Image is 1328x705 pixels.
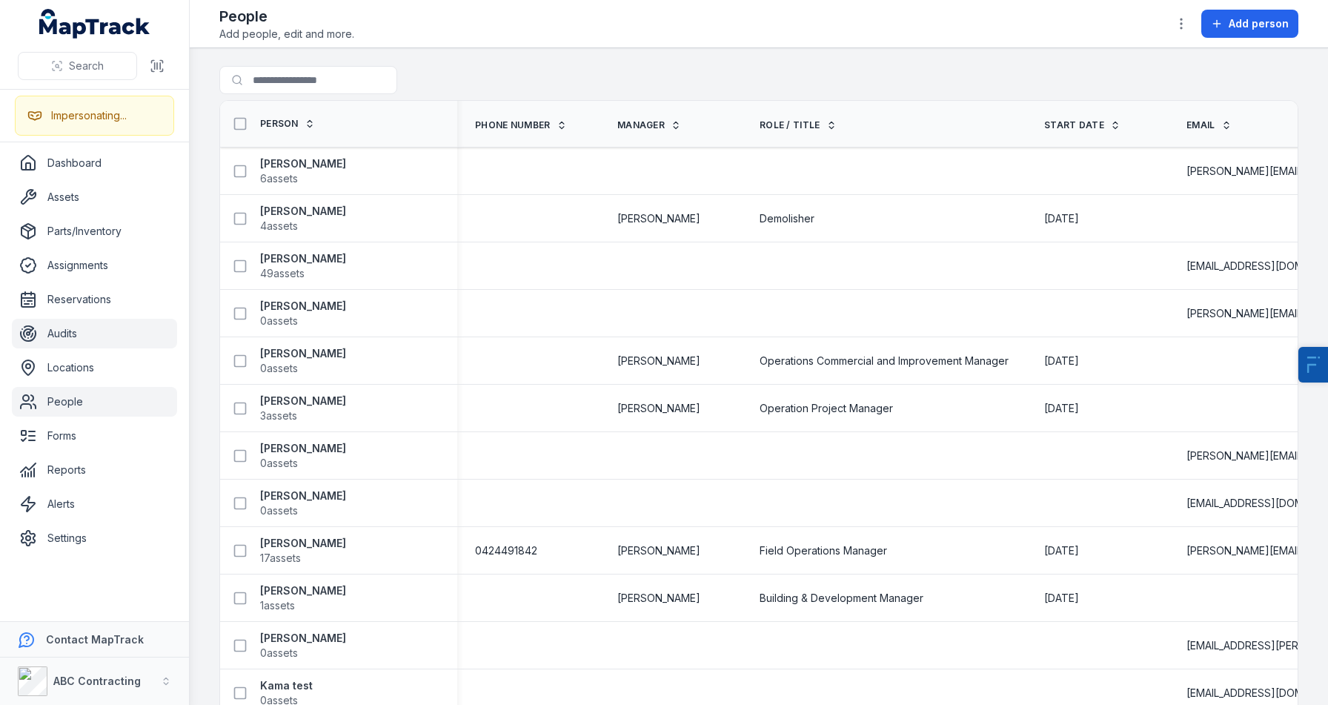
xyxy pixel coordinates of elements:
a: [PERSON_NAME]3assets [260,394,346,423]
time: 17/09/2024, 12:00:00 am [1044,211,1079,226]
span: 0 assets [260,361,298,376]
strong: Kama test [260,678,313,693]
a: Audits [12,319,177,348]
span: Building & Development Manager [760,591,923,606]
time: 12/05/2021, 2:00:00 am [1044,401,1079,416]
a: Parts/Inventory [12,216,177,246]
span: [DATE] [1044,402,1079,414]
span: [PERSON_NAME] [617,354,700,368]
strong: [PERSON_NAME] [260,251,346,266]
strong: [PERSON_NAME] [260,583,346,598]
span: [DATE] [1044,354,1079,367]
span: Operations Commercial and Improvement Manager [760,354,1009,368]
span: 6 assets [260,171,298,186]
a: [PERSON_NAME]0assets [260,631,346,661]
span: 3 assets [260,408,297,423]
strong: [PERSON_NAME] [260,394,346,408]
strong: [PERSON_NAME] [260,156,346,171]
button: Add person [1201,10,1298,38]
span: Person [260,118,299,130]
span: Field Operations Manager [760,543,887,558]
time: 22/05/2022, 2:00:00 am [1044,591,1079,606]
span: [DATE] [1044,592,1079,604]
a: [PERSON_NAME]0assets [260,489,346,518]
a: Reports [12,455,177,485]
span: 0 assets [260,646,298,661]
a: Manager [617,119,681,131]
strong: [PERSON_NAME] [260,441,346,456]
span: [PERSON_NAME] [617,401,700,416]
strong: Contact MapTrack [46,633,144,646]
span: Email [1186,119,1215,131]
a: [PERSON_NAME]0assets [260,346,346,376]
strong: [PERSON_NAME] [260,346,346,361]
span: [DATE] [1044,544,1079,557]
span: 1 assets [260,598,295,613]
a: [PERSON_NAME]0assets [260,441,346,471]
span: Start Date [1044,119,1104,131]
a: Assignments [12,251,177,280]
a: Forms [12,421,177,451]
a: People [12,387,177,417]
span: [PERSON_NAME] [617,211,700,226]
span: Role / Title [760,119,820,131]
span: 0 assets [260,456,298,471]
a: Locations [12,353,177,383]
a: Email [1186,119,1232,131]
a: Alerts [12,489,177,519]
span: 17 assets [260,551,301,566]
strong: [PERSON_NAME] [260,489,346,503]
a: Phone Number [475,119,567,131]
a: Dashboard [12,148,177,178]
strong: [PERSON_NAME] [260,204,346,219]
button: Search [18,52,137,80]
a: Role / Title [760,119,837,131]
a: Person [260,118,315,130]
span: Operation Project Manager [760,401,893,416]
span: Demolisher [760,211,814,226]
strong: [PERSON_NAME] [260,536,346,551]
a: Reservations [12,285,177,314]
a: Assets [12,182,177,212]
a: [PERSON_NAME]49assets [260,251,346,281]
span: Add person [1229,16,1289,31]
strong: [PERSON_NAME] [260,631,346,646]
span: [PERSON_NAME] [617,591,700,606]
time: 15/05/2022, 2:00:00 am [1044,354,1079,368]
a: [PERSON_NAME]17assets [260,536,346,566]
a: Start Date [1044,119,1120,131]
span: Add people, edit and more. [219,27,354,42]
h2: People [219,6,354,27]
a: Settings [12,523,177,553]
a: [PERSON_NAME]0assets [260,299,346,328]
span: 0424491842 [475,543,537,558]
span: [DATE] [1044,212,1079,225]
span: 0 assets [260,503,298,518]
span: 0 assets [260,314,298,328]
span: 4 assets [260,219,298,234]
a: [PERSON_NAME]4assets [260,204,346,234]
span: Manager [617,119,665,131]
a: [PERSON_NAME]1assets [260,583,346,613]
span: 49 assets [260,266,305,281]
span: [PERSON_NAME] [617,543,700,558]
a: MapTrack [39,9,150,39]
span: Search [69,59,104,73]
strong: ABC Contracting [53,675,141,687]
a: [PERSON_NAME]6assets [260,156,346,186]
span: Phone Number [475,119,551,131]
time: 16/02/2024, 3:00:00 am [1044,543,1079,558]
strong: [PERSON_NAME] [260,299,346,314]
div: Impersonating... [51,108,127,123]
